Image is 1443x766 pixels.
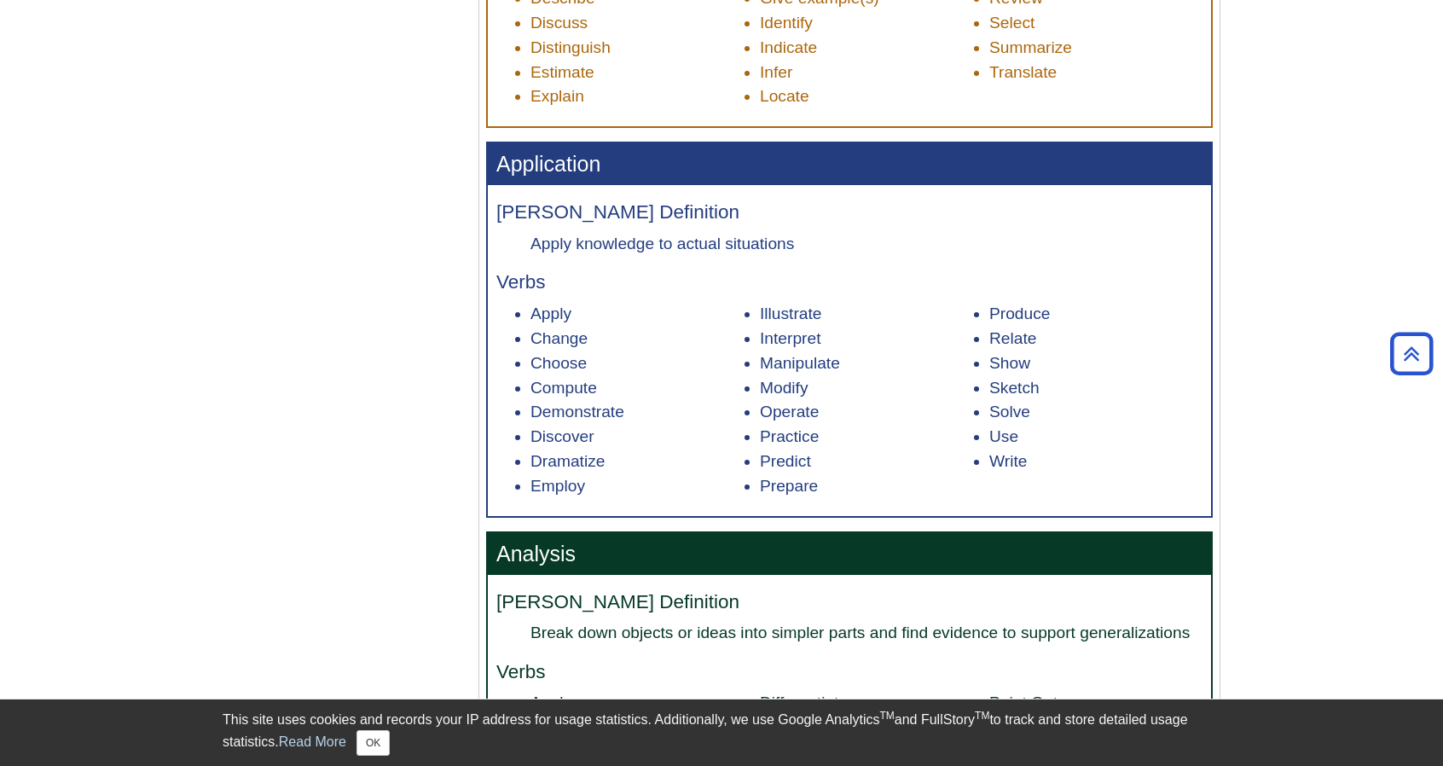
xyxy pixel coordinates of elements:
div: This site uses cookies and records your IP address for usage statistics. Additionally, we use Goo... [223,710,1220,756]
h4: Verbs [496,272,1202,293]
li: Compute [530,376,744,401]
li: Differentiate [760,691,973,716]
button: Close [356,730,390,756]
li: Distinguish [530,36,744,61]
li: Choose [530,351,744,376]
li: Sketch [989,376,1202,401]
h3: Analysis [488,533,1211,575]
li: Discuss [530,11,744,36]
a: Back to Top [1384,342,1439,365]
li: Prepare [760,474,973,499]
li: Use [989,425,1202,450]
li: Point Out [989,691,1202,716]
li: Dramatize [530,450,744,474]
h4: [PERSON_NAME] Definition [496,592,1202,613]
li: Write [989,450,1202,474]
li: Translate [989,61,1202,85]
li: Locate [760,84,973,109]
li: Identify [760,11,973,36]
li: Relate [989,327,1202,351]
li: Discover [530,425,744,450]
li: Interpret [760,327,973,351]
sup: TM [879,710,894,722]
li: Explain [530,84,744,109]
h4: Verbs [496,662,1202,683]
li: Operate [760,400,973,425]
h4: [PERSON_NAME] Definition [496,202,1202,223]
li: Solve [989,400,1202,425]
li: Employ [530,474,744,499]
sup: TM [975,710,989,722]
li: Illustrate [760,302,973,327]
li: Infer [760,61,973,85]
li: Summarize [989,36,1202,61]
li: Select [989,11,1202,36]
li: Estimate [530,61,744,85]
li: Modify [760,376,973,401]
li: Analyze [530,691,744,716]
li: Produce [989,302,1202,327]
li: Apply [530,302,744,327]
dd: Break down objects or ideas into simpler parts and find evidence to support generalizations [530,621,1202,644]
dd: Apply knowledge to actual situations [530,232,1202,255]
li: Show [989,351,1202,376]
li: Demonstrate [530,400,744,425]
li: Indicate [760,36,973,61]
li: Change [530,327,744,351]
a: Read More [279,734,346,749]
li: Predict [760,450,973,474]
h3: Application [488,143,1211,185]
li: Manipulate [760,351,973,376]
li: Practice [760,425,973,450]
